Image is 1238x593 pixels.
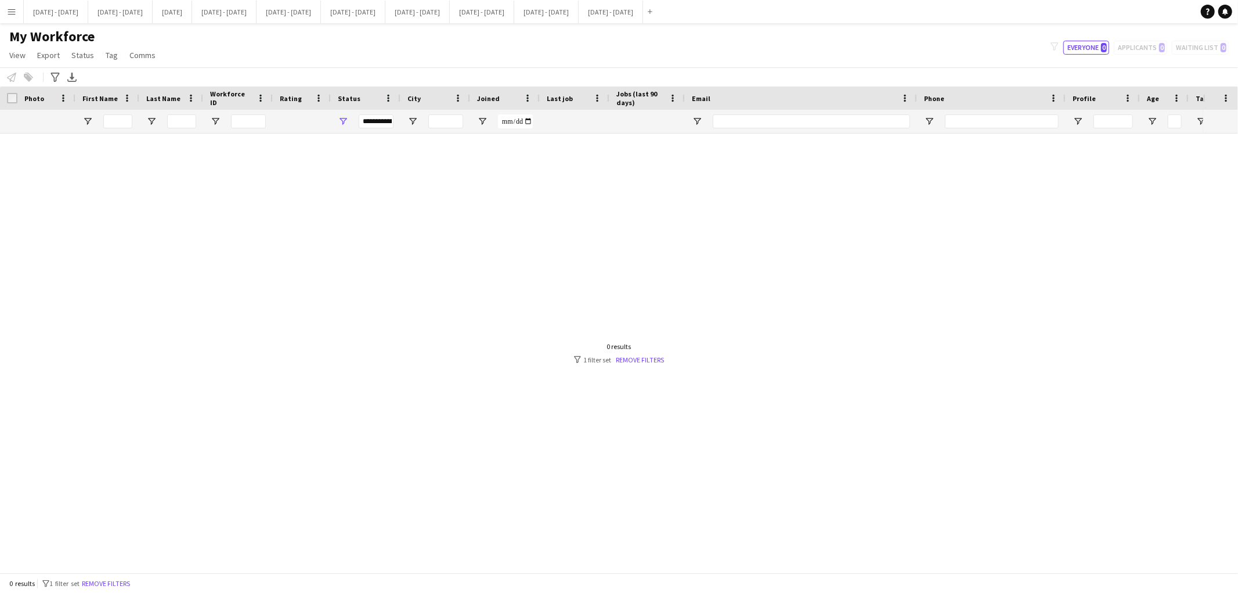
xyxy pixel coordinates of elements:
input: Age Filter Input [1168,114,1182,128]
button: Open Filter Menu [1147,116,1157,127]
span: Rating [280,94,302,103]
button: Open Filter Menu [338,116,348,127]
span: Comms [129,50,156,60]
span: Tags [1196,94,1211,103]
button: [DATE] - [DATE] [579,1,643,23]
input: Workforce ID Filter Input [231,114,266,128]
button: Everyone0 [1063,41,1109,55]
a: View [5,48,30,63]
span: Age [1147,94,1159,103]
span: Photo [24,94,44,103]
div: 1 filter set [574,355,664,364]
button: [DATE] - [DATE] [192,1,257,23]
button: Open Filter Menu [477,116,488,127]
button: [DATE] - [DATE] [24,1,88,23]
input: Last Name Filter Input [167,114,196,128]
button: [DATE] - [DATE] [257,1,321,23]
button: [DATE] - [DATE] [385,1,450,23]
span: 0 [1101,43,1107,52]
a: Export [33,48,64,63]
span: Workforce ID [210,89,252,107]
button: [DATE] - [DATE] [450,1,514,23]
input: Column with Header Selection [7,93,17,103]
input: City Filter Input [428,114,463,128]
span: City [407,94,421,103]
button: [DATE] - [DATE] [88,1,153,23]
a: Remove filters [616,355,664,364]
a: Status [67,48,99,63]
input: Email Filter Input [713,114,910,128]
span: Jobs (last 90 days) [616,89,664,107]
app-action-btn: Export XLSX [65,70,79,84]
span: Phone [924,94,944,103]
button: Open Filter Menu [146,116,157,127]
input: Profile Filter Input [1093,114,1133,128]
button: Open Filter Menu [924,116,934,127]
a: Comms [125,48,160,63]
button: [DATE] - [DATE] [514,1,579,23]
span: Email [692,94,710,103]
button: Open Filter Menu [1073,116,1083,127]
span: Profile [1073,94,1096,103]
span: First Name [82,94,118,103]
span: My Workforce [9,28,95,45]
span: 1 filter set [49,579,80,588]
input: Joined Filter Input [498,114,533,128]
app-action-btn: Advanced filters [48,70,62,84]
button: Remove filters [80,577,132,590]
span: View [9,50,26,60]
button: Open Filter Menu [407,116,418,127]
span: Tag [106,50,118,60]
button: Open Filter Menu [692,116,702,127]
button: [DATE] - [DATE] [321,1,385,23]
button: [DATE] [153,1,192,23]
span: Status [71,50,94,60]
button: Open Filter Menu [82,116,93,127]
span: Export [37,50,60,60]
input: Phone Filter Input [945,114,1059,128]
button: Open Filter Menu [210,116,221,127]
span: Last job [547,94,573,103]
input: First Name Filter Input [103,114,132,128]
div: 0 results [574,342,664,351]
button: Open Filter Menu [1196,116,1206,127]
span: Last Name [146,94,181,103]
a: Tag [101,48,122,63]
span: Status [338,94,360,103]
span: Joined [477,94,500,103]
